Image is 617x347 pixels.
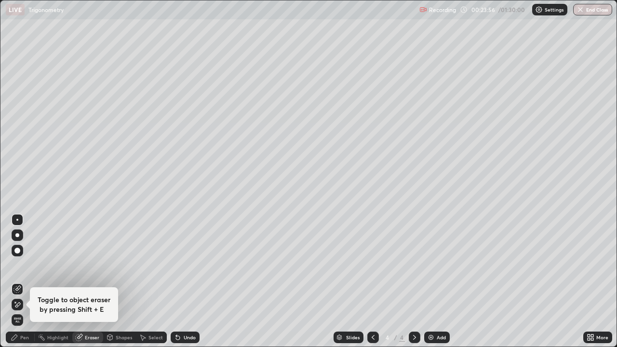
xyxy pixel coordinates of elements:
div: / [394,334,397,340]
p: LIVE [9,6,22,13]
div: Undo [184,335,196,340]
img: recording.375f2c34.svg [419,6,427,13]
h4: Toggle to object eraser by pressing Shift + E [38,295,110,314]
p: Recording [429,6,456,13]
span: Erase all [12,317,23,323]
div: Select [148,335,163,340]
div: Pen [20,335,29,340]
div: Add [437,335,446,340]
button: End Class [573,4,612,15]
p: Trigonometry [28,6,64,13]
div: 4 [399,333,405,342]
div: Slides [346,335,360,340]
div: 4 [383,334,392,340]
p: Settings [545,7,563,12]
div: More [596,335,608,340]
div: Shapes [116,335,132,340]
img: class-settings-icons [535,6,543,13]
img: add-slide-button [427,334,435,341]
div: Highlight [47,335,68,340]
img: end-class-cross [577,6,584,13]
div: Eraser [85,335,99,340]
